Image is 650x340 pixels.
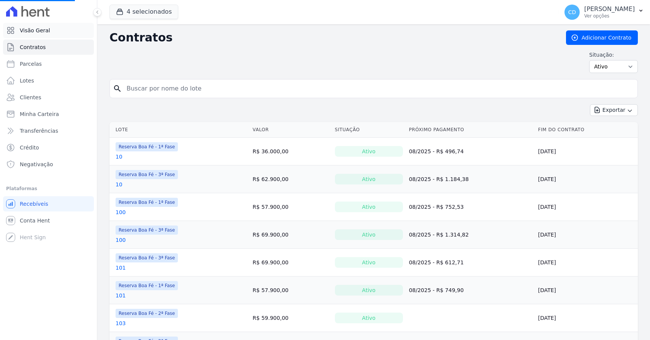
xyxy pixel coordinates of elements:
[116,198,178,207] span: Reserva Boa Fé - 1ª Fase
[535,193,638,221] td: [DATE]
[116,226,178,235] span: Reserva Boa Fé - 3ª Fase
[250,138,332,165] td: R$ 36.000,00
[20,200,48,208] span: Recebíveis
[122,81,634,96] input: Buscar por nome do lote
[116,181,122,188] a: 10
[20,77,34,84] span: Lotes
[20,110,59,118] span: Minha Carteira
[535,304,638,332] td: [DATE]
[116,319,126,327] a: 103
[3,157,94,172] a: Negativação
[335,146,403,157] div: Ativo
[20,27,50,34] span: Visão Geral
[20,60,42,68] span: Parcelas
[409,176,469,182] a: 08/2025 - R$ 1.184,38
[3,123,94,138] a: Transferências
[20,43,46,51] span: Contratos
[3,196,94,211] a: Recebíveis
[558,2,650,23] button: CD [PERSON_NAME] Ver opções
[335,313,403,323] div: Ativo
[250,304,332,332] td: R$ 59.900,00
[250,221,332,249] td: R$ 69.900,00
[3,73,94,88] a: Lotes
[409,259,464,265] a: 08/2025 - R$ 612,71
[116,208,126,216] a: 100
[332,122,406,138] th: Situação
[335,229,403,240] div: Ativo
[20,144,39,151] span: Crédito
[535,276,638,304] td: [DATE]
[535,122,638,138] th: Fim do Contrato
[116,292,126,299] a: 101
[20,127,58,135] span: Transferências
[535,249,638,276] td: [DATE]
[409,232,469,238] a: 08/2025 - R$ 1.314,82
[116,309,178,318] span: Reserva Boa Fé - 2ª Fase
[109,31,554,44] h2: Contratos
[409,204,464,210] a: 08/2025 - R$ 752,53
[3,213,94,228] a: Conta Hent
[3,23,94,38] a: Visão Geral
[590,104,638,116] button: Exportar
[409,287,464,293] a: 08/2025 - R$ 749,90
[568,10,576,15] span: CD
[113,84,122,93] i: search
[406,122,535,138] th: Próximo Pagamento
[584,5,635,13] p: [PERSON_NAME]
[335,202,403,212] div: Ativo
[116,264,126,272] a: 101
[116,236,126,244] a: 100
[116,253,178,262] span: Reserva Boa Fé - 3ª Fase
[535,165,638,193] td: [DATE]
[584,13,635,19] p: Ver opções
[20,160,53,168] span: Negativação
[20,217,50,224] span: Conta Hent
[250,249,332,276] td: R$ 69.900,00
[3,140,94,155] a: Crédito
[116,281,178,290] span: Reserva Boa Fé - 1ª Fase
[250,193,332,221] td: R$ 57.900,00
[20,94,41,101] span: Clientes
[116,170,178,179] span: Reserva Boa Fé - 3ª Fase
[535,138,638,165] td: [DATE]
[566,30,638,45] a: Adicionar Contrato
[3,40,94,55] a: Contratos
[250,122,332,138] th: Valor
[116,142,178,151] span: Reserva Boa Fé - 1ª Fase
[250,165,332,193] td: R$ 62.900,00
[3,106,94,122] a: Minha Carteira
[409,148,464,154] a: 08/2025 - R$ 496,74
[250,276,332,304] td: R$ 57.900,00
[6,184,91,193] div: Plataformas
[116,153,122,160] a: 10
[589,51,638,59] label: Situação:
[3,56,94,71] a: Parcelas
[535,221,638,249] td: [DATE]
[335,285,403,296] div: Ativo
[109,122,250,138] th: Lote
[335,174,403,184] div: Ativo
[109,5,178,19] button: 4 selecionados
[3,90,94,105] a: Clientes
[335,257,403,268] div: Ativo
